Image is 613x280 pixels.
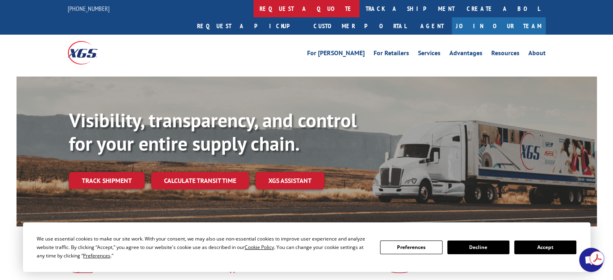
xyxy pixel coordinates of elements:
[245,244,274,251] span: Cookie Policy
[374,50,409,59] a: For Retailers
[191,17,308,35] a: Request a pickup
[452,17,546,35] a: Join Our Team
[308,17,412,35] a: Customer Portal
[307,50,365,59] a: For [PERSON_NAME]
[68,4,110,12] a: [PHONE_NUMBER]
[579,248,603,272] div: Open chat
[23,222,590,272] div: Cookie Consent Prompt
[412,17,452,35] a: Agent
[514,241,576,254] button: Accept
[37,234,370,260] div: We use essential cookies to make our site work. With your consent, we may also use non-essential ...
[151,172,249,189] a: Calculate transit time
[491,50,519,59] a: Resources
[449,50,482,59] a: Advantages
[256,172,324,189] a: XGS ASSISTANT
[83,252,110,259] span: Preferences
[69,108,357,156] b: Visibility, transparency, and control for your entire supply chain.
[447,241,509,254] button: Decline
[528,50,546,59] a: About
[418,50,441,59] a: Services
[69,172,145,189] a: Track shipment
[380,241,442,254] button: Preferences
